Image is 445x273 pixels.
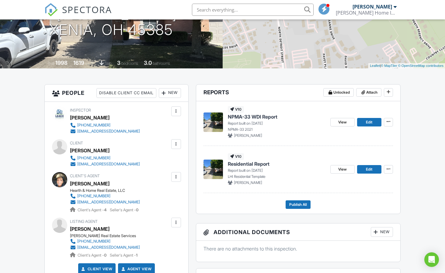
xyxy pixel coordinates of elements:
span: Seller's Agent - [110,208,138,212]
img: The Best Home Inspection Software - Spectora [44,3,58,16]
a: SPECTORA [44,8,112,21]
h1: 1587 [PERSON_NAME] Dr Xenia, OH 45385 [21,6,202,38]
div: New [159,88,181,98]
div: 1619 [73,60,84,66]
div: [PHONE_NUMBER] [77,239,110,244]
strong: 1 [136,253,137,257]
div: [EMAIL_ADDRESS][DOMAIN_NAME] [77,162,140,167]
div: Leach Home Inspection Services [336,10,397,16]
div: | [368,63,445,68]
h3: Additional Documents [196,223,400,241]
strong: 0 [104,253,106,257]
span: Client's Agent - [78,253,107,257]
a: [PERSON_NAME] [70,224,110,233]
span: sq. ft. [85,61,94,66]
div: 3.0 [144,60,152,66]
div: [PERSON_NAME] [70,113,110,122]
div: Open Intercom Messenger [424,252,439,267]
span: bathrooms [153,61,170,66]
a: [PHONE_NUMBER] [70,155,140,161]
a: [EMAIL_ADDRESS][DOMAIN_NAME] [70,244,140,251]
a: [PHONE_NUMBER] [70,122,140,128]
span: Inspector [70,108,91,112]
a: Agent View [120,266,151,272]
div: [EMAIL_ADDRESS][DOMAIN_NAME] [77,200,140,205]
a: © OpenStreetMap contributors [398,64,443,67]
div: [PERSON_NAME] Real Estate Services [70,233,145,238]
strong: 4 [104,208,106,212]
a: Leaflet [370,64,380,67]
h3: People [45,85,188,102]
div: Disable Client CC Email [96,88,156,98]
span: Client's Agent - [78,208,107,212]
a: Client View [80,266,113,272]
div: New [371,227,393,237]
span: Client's Agent [70,174,100,178]
span: bedrooms [121,61,138,66]
a: [PHONE_NUMBER] [70,238,140,244]
div: 1998 [55,60,68,66]
span: Seller's Agent - [110,253,137,257]
a: [EMAIL_ADDRESS][DOMAIN_NAME] [70,161,140,167]
a: [EMAIL_ADDRESS][DOMAIN_NAME] [70,199,140,205]
div: [PHONE_NUMBER] [77,156,110,161]
div: 3 [117,60,120,66]
p: There are no attachments to this inspection. [203,245,393,252]
input: Search everything... [192,4,314,16]
span: Client [70,141,83,145]
a: [EMAIL_ADDRESS][DOMAIN_NAME] [70,128,140,134]
span: SPECTORA [62,3,112,16]
a: © MapTiler [381,64,397,67]
div: [PERSON_NAME] [353,4,392,10]
div: [PHONE_NUMBER] [77,123,110,128]
div: Hearth & Home Real Estate, LLC [70,188,145,193]
span: Built [48,61,54,66]
div: [PERSON_NAME] [70,146,110,155]
a: [PHONE_NUMBER] [70,193,140,199]
strong: 0 [136,208,138,212]
span: slab [105,61,111,66]
div: [EMAIL_ADDRESS][DOMAIN_NAME] [77,245,140,250]
span: Listing Agent [70,219,98,224]
div: [EMAIL_ADDRESS][DOMAIN_NAME] [77,129,140,134]
a: [PERSON_NAME] [70,179,110,188]
div: [PHONE_NUMBER] [77,194,110,199]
